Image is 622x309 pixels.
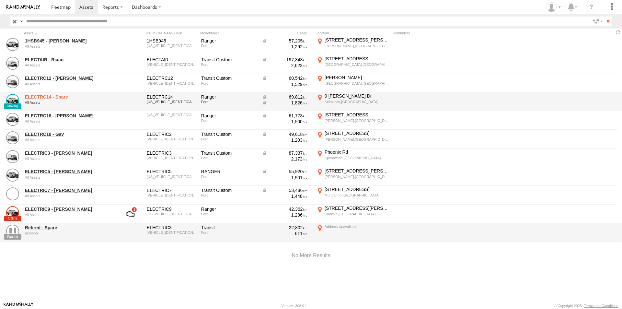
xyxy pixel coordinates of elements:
div: ELECTRC12 [147,75,197,81]
div: [GEOGRAPHIC_DATA],[GEOGRAPHIC_DATA] [325,81,389,86]
label: Click to View Current Location [316,168,390,185]
div: 611 [262,231,307,236]
a: View Asset with Fault/s [118,206,142,222]
div: Phoenix Rd [325,149,389,155]
div: 1,203 [262,137,307,143]
div: [STREET_ADDRESS] [325,130,389,136]
div: ELECTRIC2 [147,131,197,137]
a: Visit our Website [4,303,33,309]
div: Data from Vehicle CANbus [262,94,307,100]
a: ELECTRC16 - [PERSON_NAME] [25,113,114,119]
a: ELECTAIR - Riaan [25,57,114,63]
div: Ford [201,231,258,234]
div: undefined [25,194,114,198]
div: Data from Vehicle CANbus [262,38,307,44]
div: Data from Vehicle CANbus [262,57,307,63]
div: Ranger [201,206,258,212]
div: Data from Vehicle CANbus [262,187,307,193]
div: [PERSON_NAME]./Vin [146,31,198,35]
a: View Asset Details [6,206,19,219]
div: Ford [201,100,258,104]
div: undefined [25,157,114,160]
div: ELECTRIC7 [147,187,197,193]
div: Data from Vehicle CANbus [262,150,307,156]
div: WF0YXXTTGYMJ86128 [147,137,197,141]
div: Transit Custom [201,150,258,156]
div: Transit Custom [201,57,258,63]
label: Click to View Current Location [316,224,390,241]
label: Click to View Current Location [316,93,390,111]
div: Ford [201,156,258,160]
div: [STREET_ADDRESS][PERSON_NAME] [325,37,389,43]
div: Wayne Betts [544,2,563,12]
div: undefined [25,231,114,235]
div: Location [316,31,390,35]
label: Click to View Current Location [316,149,390,167]
a: ELECTRIC5 - [PERSON_NAME] [25,169,114,174]
div: MNAUMAF50FW475764 [147,212,197,216]
div: [PERSON_NAME],[GEOGRAPHIC_DATA] [325,118,389,123]
a: View Asset Details [6,169,19,182]
div: ELECTRC14 [147,94,197,100]
span: Refresh [614,29,622,35]
div: 1,292 [262,44,307,50]
div: Data from Vehicle CANbus [262,113,307,119]
a: ELECTRIC7 - [PERSON_NAME] [25,187,114,193]
div: WF0YXXTTGYLS21315 [147,156,197,160]
div: [STREET_ADDRESS][PERSON_NAME] [325,205,389,211]
div: [PERSON_NAME] [325,75,389,80]
div: RANGER [201,169,258,174]
div: [STREET_ADDRESS] [325,186,389,192]
a: View Asset Details [6,131,19,144]
div: ELECTRIC5 [147,169,197,174]
div: Version: 308.01 [282,304,306,308]
div: [PERSON_NAME],[GEOGRAPHIC_DATA] [325,137,389,142]
div: MNAUMAF80GW574265 [147,100,197,104]
div: WF0YXXTTGYLS21315 [147,81,197,85]
div: 2,172 [262,156,307,162]
div: Transit Custom [201,187,258,193]
div: ELECTRIC3 [147,150,197,156]
div: undefined [25,44,114,48]
a: View Asset Details [6,57,19,70]
div: MNAUMAF50FW514751 [147,175,197,179]
a: ELECTRC14 - Spare [25,94,114,100]
a: View Asset Details [6,150,19,163]
div: Kelmscott,[GEOGRAPHIC_DATA] [325,100,389,104]
label: Click to View Current Location [316,112,390,129]
div: 1,529 [262,81,307,87]
div: Ranger [201,113,258,119]
div: Data from Vehicle CANbus [262,131,307,137]
div: undefined [25,175,114,179]
div: WF0YXXTTGYLS21315 [147,231,197,234]
div: Mundaring,[GEOGRAPHIC_DATA] [325,193,389,197]
div: Data from Vehicle CANbus [262,169,307,174]
div: Transit Custom [201,75,258,81]
div: undefined [25,138,114,142]
label: Click to View Current Location [316,56,390,73]
div: undefined [25,213,114,217]
div: 42,362 [262,206,307,212]
div: [PERSON_NAME],[GEOGRAPHIC_DATA] [325,174,389,179]
div: Ford [201,175,258,179]
label: Click to View Current Location [316,130,390,148]
div: Ranger [201,38,258,44]
div: Reminders [393,31,496,35]
div: ELECTRIC3 [147,225,197,231]
a: ELECTRC18 - Gav [25,131,114,137]
div: Ford [201,44,258,48]
div: [STREET_ADDRESS][PERSON_NAME] [325,168,389,174]
a: View Asset Details [6,75,19,88]
div: Ford [201,193,258,197]
label: Click to View Current Location [316,186,390,204]
a: Terms and Conditions [584,304,618,308]
div: Ford [201,137,258,141]
label: Click to View Current Location [316,205,390,223]
div: undefined [25,63,114,67]
div: [GEOGRAPHIC_DATA],[GEOGRAPHIC_DATA] [325,62,389,67]
img: rand-logo.svg [6,5,40,9]
div: 1,500 [262,119,307,125]
div: undefined [25,101,114,104]
div: © Copyright 2025 - [554,304,618,308]
label: Search Query [19,17,24,26]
